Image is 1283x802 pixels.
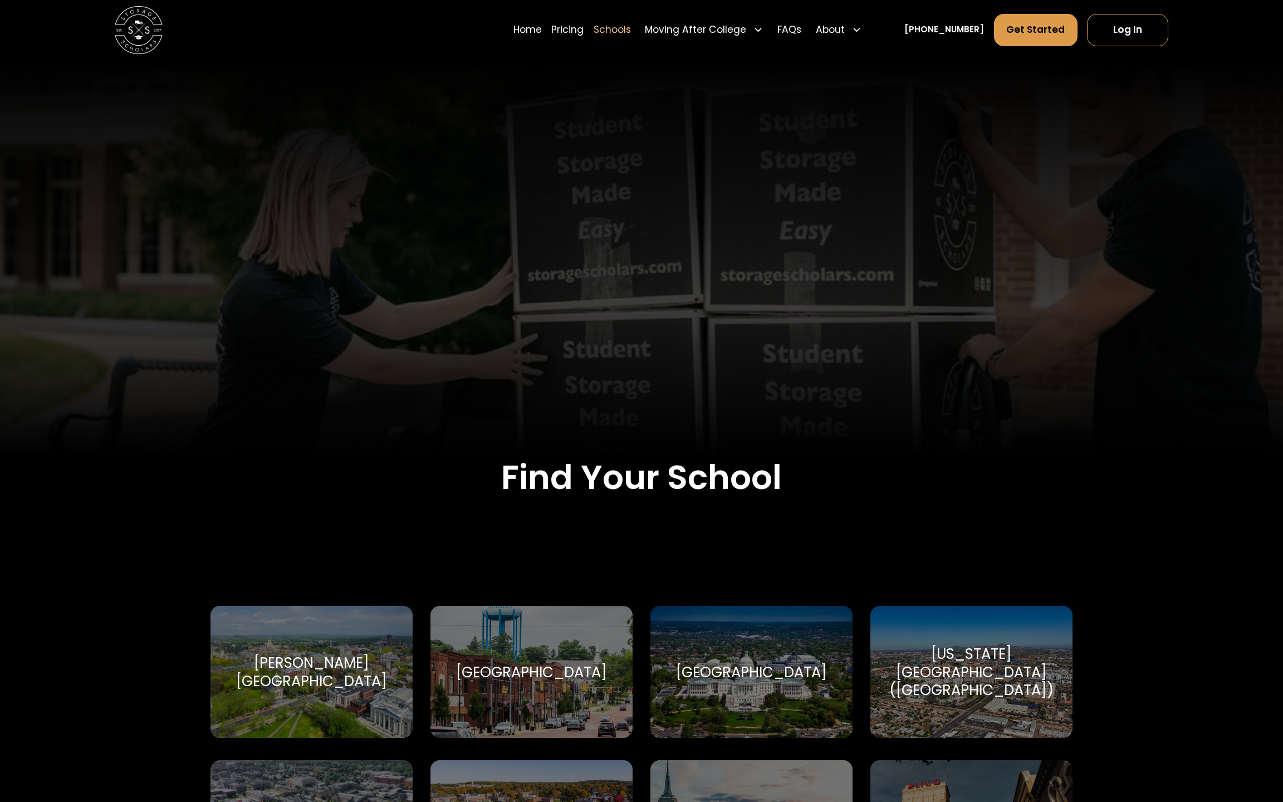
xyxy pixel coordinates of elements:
[904,23,984,36] a: [PHONE_NUMBER]
[885,645,1058,699] div: [US_STATE][GEOGRAPHIC_DATA] ([GEOGRAPHIC_DATA])
[430,606,633,738] a: Go to selected school
[210,457,1073,497] h2: Find Your School
[777,13,801,47] a: FAQs
[650,606,853,738] a: Go to selected school
[210,606,413,738] a: Go to selected school
[456,663,607,681] div: [GEOGRAPHIC_DATA]
[115,6,163,54] img: Storage Scholars main logo
[816,23,845,37] div: About
[811,13,866,47] div: About
[870,606,1073,738] a: Go to selected school
[1087,14,1168,46] a: Log In
[594,13,631,47] a: Schools
[676,663,827,681] div: [GEOGRAPHIC_DATA]
[225,654,398,689] div: [PERSON_NAME][GEOGRAPHIC_DATA]
[645,23,746,37] div: Moving After College
[551,13,584,47] a: Pricing
[513,13,542,47] a: Home
[640,13,768,47] div: Moving After College
[994,14,1078,46] a: Get Started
